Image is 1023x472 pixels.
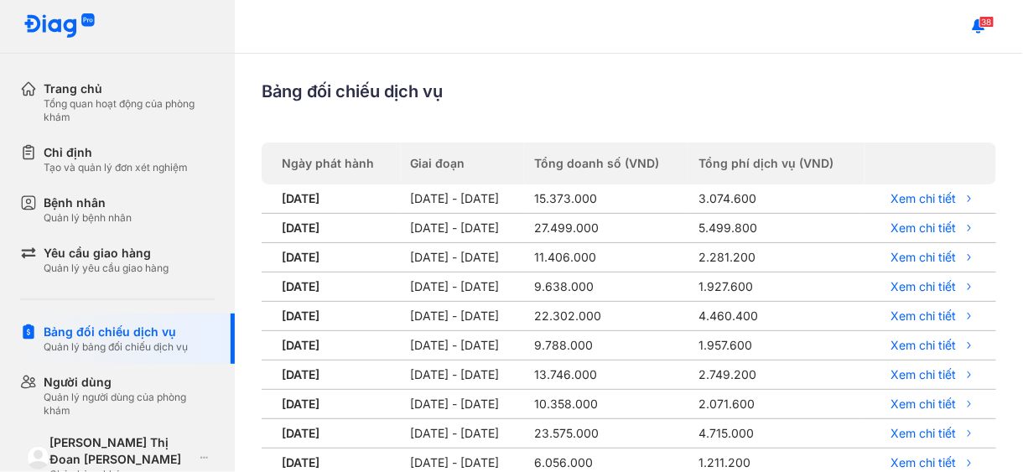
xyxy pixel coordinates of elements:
[262,272,401,302] td: [DATE]
[401,243,525,272] td: [DATE] - [DATE]
[875,250,976,265] a: Xem chi tiết
[44,195,132,211] div: Bệnh nhân
[963,309,976,324] img: download-icon
[262,243,401,272] td: [DATE]
[688,243,865,272] td: 2.281.200
[44,374,215,391] div: Người dùng
[27,446,49,469] img: logo
[688,143,865,184] th: Tổng phí dịch vụ (VND)
[963,397,976,412] img: download-icon
[262,184,401,214] td: [DATE]
[963,338,976,353] img: download-icon
[401,272,525,302] td: [DATE] - [DATE]
[44,324,188,340] div: Bảng đối chiếu dịch vụ
[688,360,865,390] td: 2.749.200
[44,161,188,174] div: Tạo và quản lý đơn xét nghiệm
[524,302,688,331] td: 22.302.000
[524,419,688,449] td: 23.575.000
[44,340,188,354] div: Quản lý bảng đối chiếu dịch vụ
[524,272,688,302] td: 9.638.000
[875,220,976,236] a: Xem chi tiết
[262,214,401,243] td: [DATE]
[49,434,194,468] div: [PERSON_NAME] Thị Đoan [PERSON_NAME]
[524,243,688,272] td: 11.406.000
[963,455,976,470] img: download-icon
[262,390,401,419] td: [DATE]
[401,360,525,390] td: [DATE] - [DATE]
[262,80,996,102] div: Bảng đối chiếu dịch vụ
[401,184,525,214] td: [DATE] - [DATE]
[524,360,688,390] td: 13.746.000
[401,214,525,243] td: [DATE] - [DATE]
[262,302,401,331] td: [DATE]
[875,191,976,206] a: Xem chi tiết
[963,250,976,265] img: download-icon
[963,279,976,294] img: download-icon
[262,143,401,184] th: Ngày phát hành
[44,211,132,225] div: Quản lý bệnh nhân
[875,279,976,294] a: Xem chi tiết
[262,419,401,449] td: [DATE]
[875,367,976,382] a: Xem chi tiết
[875,338,976,353] a: Xem chi tiết
[963,426,976,441] img: download-icon
[23,13,96,39] img: logo
[688,331,865,360] td: 1.957.600
[524,184,688,214] td: 15.373.000
[44,391,215,418] div: Quản lý người dùng của phòng khám
[688,390,865,419] td: 2.071.600
[524,214,688,243] td: 27.499.000
[401,331,525,360] td: [DATE] - [DATE]
[44,80,215,97] div: Trang chủ
[875,309,976,324] a: Xem chi tiết
[688,302,865,331] td: 4.460.400
[44,262,169,275] div: Quản lý yêu cầu giao hàng
[979,16,994,28] span: 38
[963,191,976,206] img: download-icon
[688,419,865,449] td: 4.715.000
[875,397,976,412] a: Xem chi tiết
[524,390,688,419] td: 10.358.000
[44,97,215,124] div: Tổng quan hoạt động của phòng khám
[524,331,688,360] td: 9.788.000
[401,302,525,331] td: [DATE] - [DATE]
[688,214,865,243] td: 5.499.800
[401,419,525,449] td: [DATE] - [DATE]
[44,144,188,161] div: Chỉ định
[524,143,688,184] th: Tổng doanh số (VND)
[401,390,525,419] td: [DATE] - [DATE]
[963,367,976,382] img: download-icon
[262,360,401,390] td: [DATE]
[262,331,401,360] td: [DATE]
[688,272,865,302] td: 1.927.600
[875,455,976,470] a: Xem chi tiết
[963,220,976,236] img: download-icon
[688,184,865,214] td: 3.074.600
[401,143,525,184] th: Giai đoạn
[875,426,976,441] a: Xem chi tiết
[44,245,169,262] div: Yêu cầu giao hàng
